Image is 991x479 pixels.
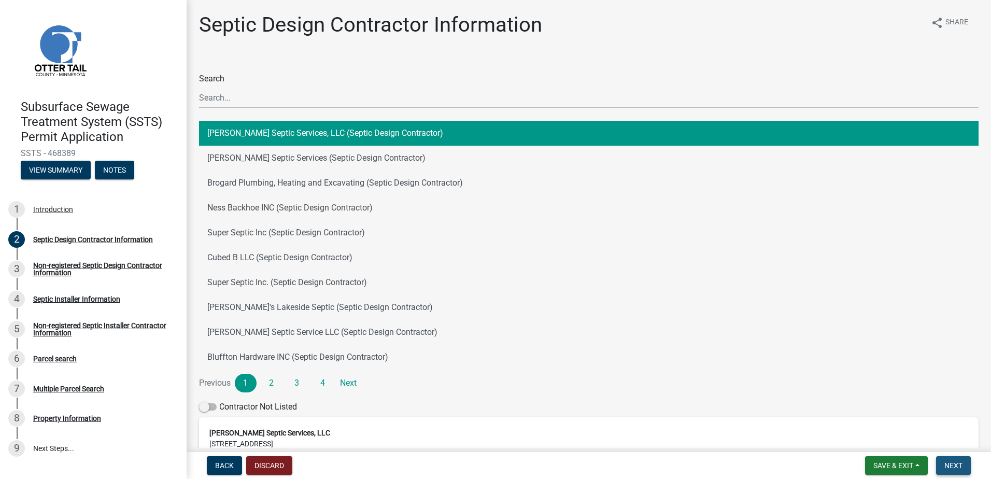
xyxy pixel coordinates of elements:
[209,429,330,437] strong: [PERSON_NAME] Septic Services, LLC
[199,320,979,345] button: [PERSON_NAME] Septic Service LLC (Septic Design Contractor)
[21,100,178,144] h4: Subsurface Sewage Treatment System (SSTS) Permit Application
[21,167,91,175] wm-modal-confirm: Summary
[923,12,976,33] button: shareShare
[199,374,979,392] nav: Page navigation
[33,415,101,422] div: Property Information
[33,295,120,303] div: Septic Installer Information
[944,461,962,470] span: Next
[936,456,971,475] button: Next
[286,374,308,392] a: 3
[199,401,297,413] label: Contractor Not Listed
[199,345,979,370] button: Bluffton Hardware INC (Septic Design Contractor)
[235,374,257,392] a: 1
[312,374,334,392] a: 4
[21,11,98,89] img: Otter Tail County, Minnesota
[8,291,25,307] div: 4
[8,410,25,427] div: 8
[199,220,979,245] button: Super Septic Inc (Septic Design Contractor)
[33,236,153,243] div: Septic Design Contractor Information
[199,121,979,146] button: [PERSON_NAME] Septic Services, LLC (Septic Design Contractor)
[8,350,25,367] div: 6
[207,456,242,475] button: Back
[8,381,25,397] div: 7
[8,440,25,457] div: 9
[33,322,170,336] div: Non-registered Septic Installer Contractor Information
[199,171,979,195] button: Brogard Plumbing, Heating and Excavating (Septic Design Contractor)
[246,456,292,475] button: Discard
[95,167,134,175] wm-modal-confirm: Notes
[8,231,25,248] div: 2
[33,262,170,276] div: Non-registered Septic Design Contractor Information
[199,195,979,220] button: Ness Backhoe INC (Septic Design Contractor)
[33,206,73,213] div: Introduction
[199,245,979,270] button: Cubed B LLC (Septic Design Contractor)
[945,17,968,29] span: Share
[8,261,25,277] div: 3
[21,161,91,179] button: View Summary
[33,355,77,362] div: Parcel search
[199,270,979,295] button: Super Septic Inc. (Septic Design Contractor)
[199,295,979,320] button: [PERSON_NAME]'s Lakeside Septic (Septic Design Contractor)
[337,374,359,392] a: Next
[215,461,234,470] span: Back
[8,321,25,337] div: 5
[865,456,928,475] button: Save & Exit
[33,385,104,392] div: Multiple Parcel Search
[873,461,913,470] span: Save & Exit
[261,374,282,392] a: 2
[199,75,224,83] label: Search
[8,201,25,218] div: 1
[199,12,542,37] h1: Septic Design Contractor Information
[931,17,943,29] i: share
[199,87,979,108] input: Search...
[95,161,134,179] button: Notes
[21,148,166,158] span: SSTS - 468389
[199,146,979,171] button: [PERSON_NAME] Septic Services (Septic Design Contractor)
